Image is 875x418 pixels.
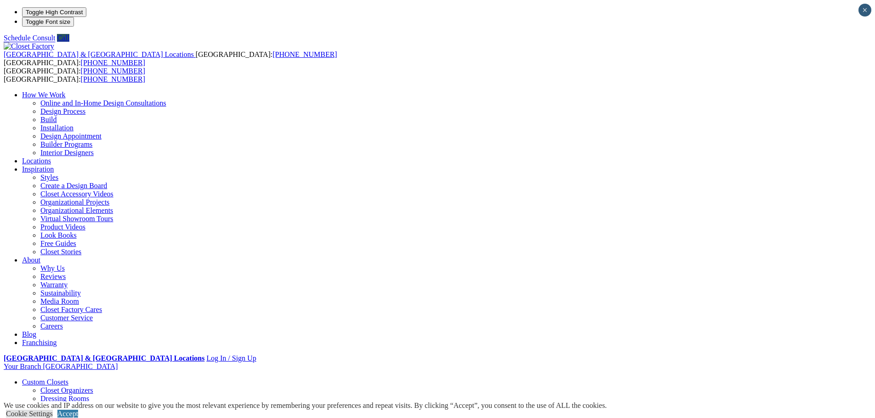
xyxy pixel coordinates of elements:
a: Cookie Settings [6,410,53,418]
a: [GEOGRAPHIC_DATA] & [GEOGRAPHIC_DATA] Locations [4,50,196,58]
a: Builder Programs [40,140,92,148]
a: Design Process [40,107,85,115]
span: [GEOGRAPHIC_DATA] [43,362,118,370]
a: Locations [22,157,51,165]
a: Build [40,116,57,123]
a: Organizational Elements [40,206,113,214]
a: Log In / Sign Up [206,354,256,362]
a: [GEOGRAPHIC_DATA] & [GEOGRAPHIC_DATA] Locations [4,354,204,362]
div: We use cookies and IP address on our website to give you the most relevant experience by remember... [4,401,607,410]
span: Your Branch [4,362,41,370]
a: Dressing Rooms [40,395,89,402]
a: Inspiration [22,165,54,173]
a: Interior Designers [40,149,94,156]
a: Careers [40,322,63,330]
a: Closet Factory Cares [40,306,102,313]
a: Design Appointment [40,132,102,140]
a: How We Work [22,91,66,99]
a: Closet Stories [40,248,81,256]
a: Franchising [22,339,57,346]
a: Customer Service [40,314,93,322]
a: Custom Closets [22,378,68,386]
button: Toggle Font size [22,17,74,27]
a: Call [57,34,69,42]
a: Schedule Consult [4,34,55,42]
button: Close [858,4,871,17]
a: Warranty [40,281,68,289]
img: Closet Factory [4,42,54,50]
a: Accept [57,410,78,418]
span: [GEOGRAPHIC_DATA]: [GEOGRAPHIC_DATA]: [4,50,337,67]
a: Why Us [40,264,65,272]
span: [GEOGRAPHIC_DATA]: [GEOGRAPHIC_DATA]: [4,67,145,83]
a: Sustainability [40,289,81,297]
a: Free Guides [40,240,76,247]
a: Organizational Projects [40,198,109,206]
a: Installation [40,124,73,132]
a: [PHONE_NUMBER] [81,67,145,75]
a: Look Books [40,231,77,239]
span: [GEOGRAPHIC_DATA] & [GEOGRAPHIC_DATA] Locations [4,50,194,58]
button: Toggle High Contrast [22,7,86,17]
a: Product Videos [40,223,85,231]
a: Create a Design Board [40,182,107,189]
a: [PHONE_NUMBER] [81,59,145,67]
a: Styles [40,173,58,181]
a: [PHONE_NUMBER] [81,75,145,83]
a: Media Room [40,297,79,305]
a: [PHONE_NUMBER] [272,50,337,58]
a: Virtual Showroom Tours [40,215,113,223]
a: Online and In-Home Design Consultations [40,99,166,107]
span: Toggle High Contrast [26,9,83,16]
a: Reviews [40,273,66,280]
a: Closet Organizers [40,386,93,394]
a: About [22,256,40,264]
span: Toggle Font size [26,18,70,25]
a: Blog [22,330,36,338]
a: Your Branch [GEOGRAPHIC_DATA] [4,362,118,370]
a: Closet Accessory Videos [40,190,113,198]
